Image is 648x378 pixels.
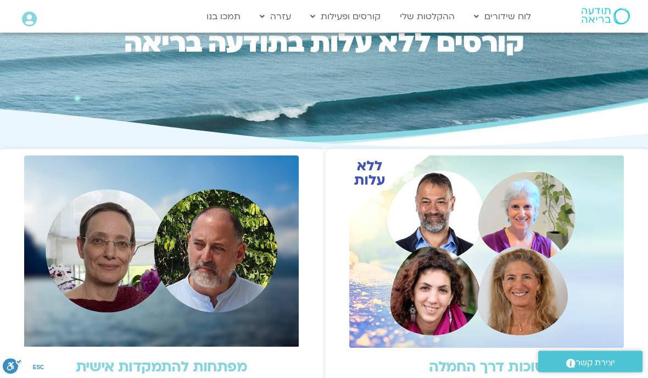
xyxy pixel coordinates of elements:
[101,32,547,81] h2: קורסים ללא עלות בתודעה בריאה
[201,6,246,27] a: תמכו בנו
[254,6,297,27] a: עזרה
[582,8,630,25] img: תודעה בריאה
[576,355,615,370] span: יצירת קשר
[76,358,247,377] a: מפתחות להתמקדות אישית
[468,6,537,27] a: לוח שידורים
[305,6,386,27] a: קורסים ופעילות
[429,358,544,377] a: סוכות דרך החמלה
[538,351,643,373] a: יצירת קשר
[394,6,460,27] a: ההקלטות שלי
